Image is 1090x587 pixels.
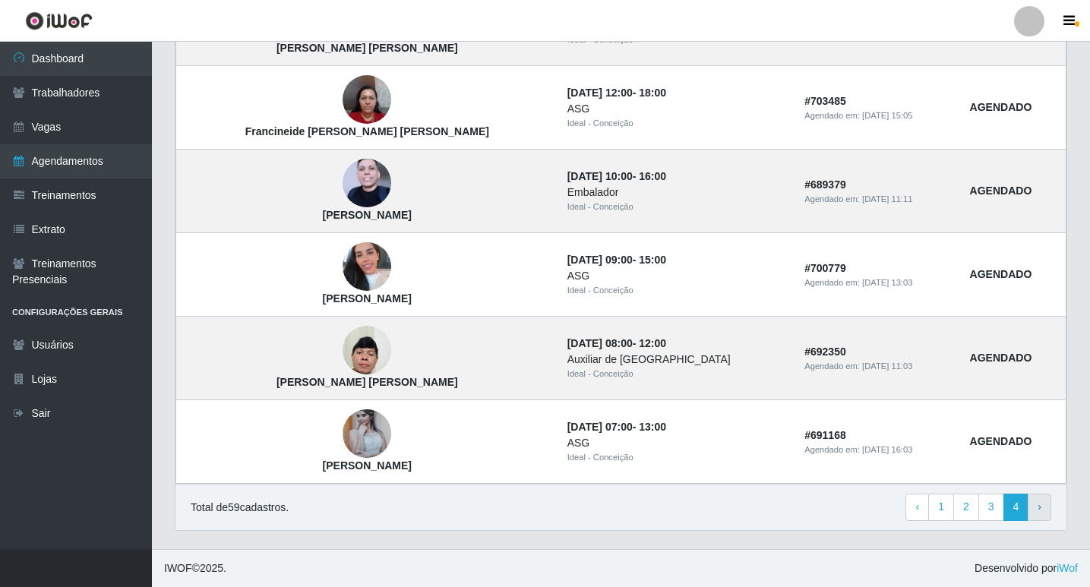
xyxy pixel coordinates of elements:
time: 12:00 [639,337,666,349]
strong: AGENDADO [970,435,1032,447]
div: Agendado em: [804,360,951,373]
div: Agendado em: [804,443,951,456]
nav: pagination [905,494,1051,521]
strong: Francineide [PERSON_NAME] [PERSON_NAME] [245,125,489,137]
div: Agendado em: [804,193,951,206]
strong: [PERSON_NAME] [323,209,412,221]
img: Silvania Gonçalves Pereira [343,402,391,466]
a: 4 [1003,494,1029,521]
a: Next [1028,494,1051,521]
span: Desenvolvido por [975,560,1078,576]
div: ASG [567,101,787,117]
div: Ideal - Conceição [567,117,787,130]
time: [DATE] 13:03 [862,278,912,287]
span: ‹ [915,500,919,513]
strong: # 691168 [804,429,846,441]
img: Francineide Pires de Oliveira [343,68,391,132]
img: Milena Ferreira lima [343,223,391,310]
time: [DATE] 16:03 [862,445,912,454]
time: 15:00 [639,254,666,266]
span: © 2025 . [164,560,226,576]
div: Auxiliar de [GEOGRAPHIC_DATA] [567,352,787,368]
div: Agendado em: [804,276,951,289]
time: 16:00 [639,170,666,182]
div: Ideal - Conceição [567,451,787,464]
time: [DATE] 08:00 [567,337,633,349]
time: [DATE] 09:00 [567,254,633,266]
time: 13:00 [639,421,666,433]
img: William Fernandes [343,151,391,215]
div: ASG [567,268,787,284]
div: Agendado em: [804,109,951,122]
strong: [PERSON_NAME] [323,459,412,472]
a: 2 [953,494,979,521]
strong: [PERSON_NAME] [323,292,412,305]
p: Total de 59 cadastros. [191,500,289,516]
strong: AGENDADO [970,268,1032,280]
a: 1 [928,494,954,521]
strong: - [567,421,666,433]
time: [DATE] 07:00 [567,421,633,433]
a: Previous [905,494,929,521]
strong: # 700779 [804,262,846,274]
div: ASG [567,435,787,451]
div: Ideal - Conceição [567,284,787,297]
img: CoreUI Logo [25,11,93,30]
time: [DATE] 10:00 [567,170,633,182]
strong: AGENDADO [970,101,1032,113]
strong: - [567,87,666,99]
time: [DATE] 11:03 [862,361,912,371]
a: 3 [978,494,1004,521]
div: Ideal - Conceição [567,368,787,380]
div: Ideal - Conceição [567,200,787,213]
strong: - [567,254,666,266]
span: IWOF [164,562,192,574]
img: Luciano André Freitas [343,318,391,383]
div: Embalador [567,185,787,200]
time: [DATE] 11:11 [862,194,912,204]
strong: # 692350 [804,346,846,358]
strong: [PERSON_NAME] [PERSON_NAME] [276,42,458,54]
time: [DATE] 12:00 [567,87,633,99]
strong: [PERSON_NAME] [PERSON_NAME] [276,376,458,388]
strong: # 689379 [804,178,846,191]
a: iWof [1057,562,1078,574]
strong: - [567,337,666,349]
span: › [1038,500,1041,513]
time: 18:00 [639,87,666,99]
strong: AGENDADO [970,352,1032,364]
strong: # 703485 [804,95,846,107]
strong: - [567,170,666,182]
strong: AGENDADO [970,185,1032,197]
time: [DATE] 15:05 [862,111,912,120]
